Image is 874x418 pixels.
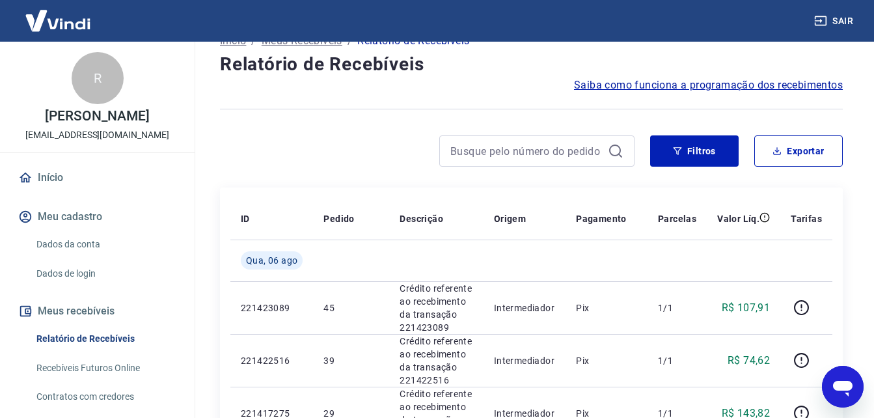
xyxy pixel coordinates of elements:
p: 1/1 [658,301,696,314]
p: Pix [576,301,637,314]
p: Origem [494,212,526,225]
h4: Relatório de Recebíveis [220,51,843,77]
p: Crédito referente ao recebimento da transação 221423089 [400,282,472,334]
a: Dados de login [31,260,179,287]
p: Intermediador [494,354,555,367]
p: 221422516 [241,354,303,367]
button: Sair [812,9,858,33]
button: Exportar [754,135,843,167]
p: Parcelas [658,212,696,225]
a: Recebíveis Futuros Online [31,355,179,382]
button: Meus recebíveis [16,297,179,326]
img: Vindi [16,1,100,40]
p: Pix [576,354,637,367]
p: Valor Líq. [717,212,759,225]
button: Filtros [650,135,739,167]
p: Intermediador [494,301,555,314]
p: Crédito referente ao recebimento da transação 221422516 [400,335,472,387]
a: Início [16,163,179,192]
a: Dados da conta [31,231,179,258]
p: Descrição [400,212,443,225]
p: [PERSON_NAME] [45,109,149,123]
p: R$ 74,62 [728,353,770,369]
p: Pagamento [576,212,627,225]
p: [EMAIL_ADDRESS][DOMAIN_NAME] [25,128,169,142]
iframe: Botão para abrir a janela de mensagens [822,366,864,408]
div: R [72,52,124,104]
p: 45 [323,301,379,314]
p: ID [241,212,250,225]
p: R$ 107,91 [722,300,771,316]
p: 221423089 [241,301,303,314]
button: Meu cadastro [16,202,179,231]
p: Pedido [323,212,354,225]
p: 1/1 [658,354,696,367]
a: Saiba como funciona a programação dos recebimentos [574,77,843,93]
p: Tarifas [791,212,822,225]
a: Contratos com credores [31,383,179,410]
span: Qua, 06 ago [246,254,297,267]
p: 39 [323,354,379,367]
input: Busque pelo número do pedido [450,141,603,161]
a: Relatório de Recebíveis [31,326,179,352]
